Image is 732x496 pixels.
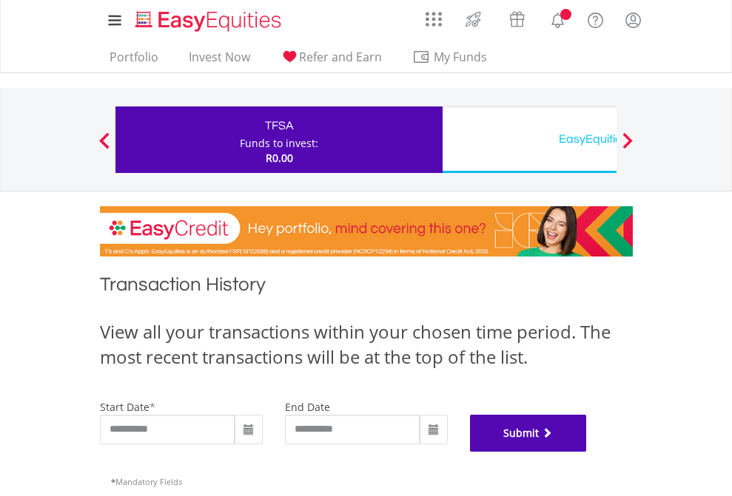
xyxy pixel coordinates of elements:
[426,11,442,27] img: grid-menu-icon.svg
[416,4,451,27] a: AppsGrid
[130,4,287,33] a: Home page
[100,319,633,370] div: View all your transactions within your chosen time period. The most recent transactions will be a...
[132,9,287,33] img: EasyEquities_Logo.png
[124,115,434,136] div: TFSA
[470,415,587,452] button: Submit
[183,50,256,72] a: Invest Now
[505,7,529,31] img: vouchers-v2.svg
[461,7,486,31] img: thrive-v2.svg
[90,140,119,154] button: Previous
[495,4,539,31] a: Vouchers
[240,136,318,151] div: Funds to invest:
[285,400,330,414] label: end date
[613,140,642,154] button: Next
[100,206,633,257] img: EasyCredit Promotion Banner
[412,47,509,67] span: My Funds
[104,50,164,72] a: Portfolio
[539,4,577,33] a: Notifications
[614,4,652,36] a: My Profile
[577,4,614,33] a: FAQ's and Support
[275,50,388,72] a: Refer and Earn
[299,49,382,65] span: Refer and Earn
[266,151,293,165] span: R0.00
[100,400,150,414] label: start date
[111,476,182,487] span: Mandatory Fields
[100,271,633,305] h1: Transaction History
